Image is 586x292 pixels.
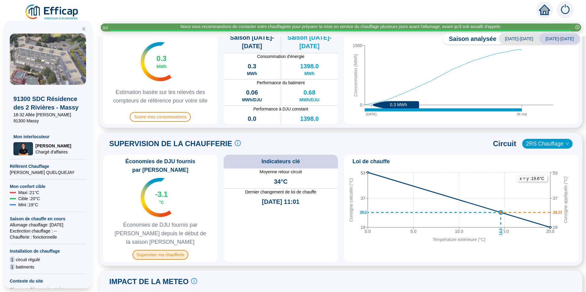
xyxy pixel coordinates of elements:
[159,199,164,205] span: °C
[303,88,315,97] span: 0.68
[455,229,463,234] tspan: 10.0
[13,95,82,112] span: 91300 SDC Résidence des 2 Rivières - Massy
[493,139,516,149] span: Circuit
[300,114,319,123] span: 1398.0
[526,139,569,148] span: 2RS Chauffage
[501,229,509,234] tspan: 15.0
[499,33,539,44] span: [DATE]-[DATE]
[109,277,189,287] span: IMPACT DE LA METEO
[224,53,338,59] span: Consommation d'énergie
[10,216,86,222] span: Saison de chauffe en cours
[106,157,215,174] span: Économies de DJU fournis par [PERSON_NAME]
[130,112,191,122] span: Suivre mes consommations
[10,234,86,240] span: Chaufferie : fonctionnelle
[16,257,40,263] span: circuit régulé
[10,278,86,284] span: Contexte du site
[10,257,15,263] span: 1
[246,88,258,97] span: 0.06
[553,210,562,214] text: 28.22
[360,225,365,230] tspan: 19
[353,54,358,97] tspan: Consommation (MWh)
[563,177,568,223] tspan: Consigne appliquée (°C)
[224,106,338,112] span: Performance à DJU constant
[109,139,232,149] span: SUPERVISION DE LA CHAUFFERIE
[304,70,314,77] span: MWh
[432,237,486,242] tspan: Température extérieure (°C)
[411,229,417,234] tspan: 5.0
[35,143,71,149] span: [PERSON_NAME]
[499,228,503,236] text: 14.6
[24,4,80,21] img: efficap energie logo
[10,183,86,189] span: Mon confort cible
[242,97,262,103] span: MWh/DJU
[300,62,319,70] span: 1398.0
[18,202,38,208] span: Mini : 19 °C
[10,169,86,175] span: [PERSON_NAME] QUELQUEJAY
[248,62,256,70] span: 0.3
[566,142,569,146] span: down
[35,149,71,155] span: Chargé d'affaires
[262,157,300,166] span: Indicateurs clé
[274,177,288,186] span: 34°C
[517,112,527,116] tspan: 06 mai
[157,63,167,70] span: MWh
[10,228,86,234] span: Exctinction chauffage : --
[539,4,550,15] span: home
[365,229,371,234] tspan: 0.0
[304,123,314,129] span: MWh
[248,114,256,123] span: 0.0
[18,189,39,196] span: Maxi : 21 °C
[13,112,82,124] span: 18-32 Allée [PERSON_NAME] 91300 Massy
[353,157,390,166] span: Loi de chauffe
[443,34,497,43] span: Saison analysée
[247,123,257,129] span: MWh
[106,221,215,246] span: Économies de DJU fournis par [PERSON_NAME] depuis le début de la saison [PERSON_NAME]
[360,196,365,201] tspan: 37
[360,210,367,214] text: 28.2
[224,80,338,86] span: Performance du batiment
[520,176,544,181] text: x = y : 19.6 °C
[553,196,558,201] tspan: 37
[299,97,319,103] span: MWh/DJU
[366,112,377,116] tspan: [DATE]
[575,25,580,29] span: close-circle
[557,1,574,18] img: alerts
[360,103,362,107] tspan: 0
[155,189,168,199] span: -3.1
[353,43,362,48] tspan: 1500
[247,70,257,77] span: MWh
[349,178,353,222] tspan: Consigne calculée (°C)
[235,140,241,146] span: info-circle
[180,23,501,30] div: Nous vous recommandons de contacter votre chauffagiste pour préparer la mise en service du chauff...
[553,171,558,175] tspan: 53
[539,33,580,44] span: [DATE]-[DATE]
[16,264,34,270] span: batiments
[10,264,15,270] span: 1
[10,222,86,228] span: Allumage chauffage : [DATE]
[13,142,33,155] img: Chargé d'affaires
[262,197,299,206] span: [DATE] 11:01
[10,248,86,254] span: Installation de chauffage
[224,169,338,175] span: Moyenne retour circuit
[390,102,407,107] text: 0.3 MWh
[224,33,280,50] span: Saison [DATE]-[DATE]
[281,33,338,50] span: Saison [DATE]-[DATE]
[141,42,172,81] img: indicateur températures
[132,250,188,260] span: Superviser ma chaufferie
[106,88,215,105] span: Estimation basée sur les relevés des compteurs de référence pour votre site
[157,54,167,63] span: 0.3
[10,163,86,169] span: Référent Chauffage
[18,196,40,202] span: Cible : 20 °C
[191,278,197,284] span: info-circle
[224,189,338,195] span: Dernier changement de loi de chauffe
[141,178,172,217] img: indicateur températures
[13,134,82,140] span: Mon interlocuteur
[82,27,86,31] span: double-left
[102,26,108,30] i: 3 / 3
